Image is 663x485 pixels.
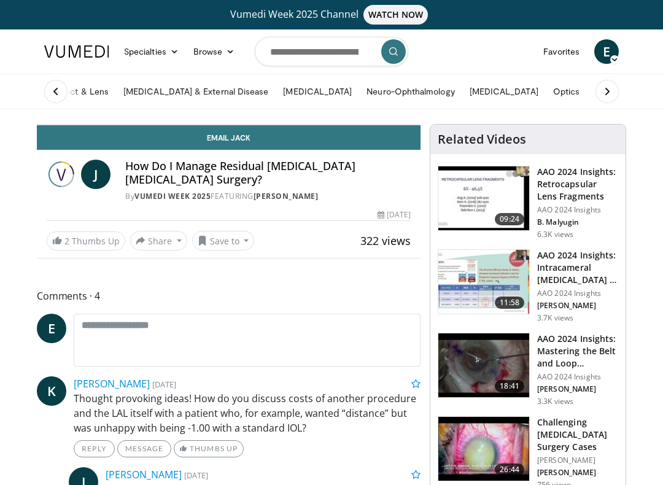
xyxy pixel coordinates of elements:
img: 01f52a5c-6a53-4eb2-8a1d-dad0d168ea80.150x105_q85_crop-smart_upscale.jpg [438,166,529,230]
p: [PERSON_NAME] [537,384,618,394]
a: Browse [186,39,242,64]
span: 26:44 [495,464,524,476]
h3: AAO 2024 Insights: Intracameral [MEDICAL_DATA] - Should We Dilute It? … [537,249,618,286]
h4: Related Videos [438,132,526,147]
a: K [37,376,66,406]
a: Neuro-Ophthalmology [359,79,462,104]
a: Reply [74,440,115,457]
p: 3.3K views [537,397,573,406]
a: [PERSON_NAME] [254,191,319,201]
p: AAO 2024 Insights [537,205,618,215]
p: [PERSON_NAME] [537,468,618,478]
p: [PERSON_NAME] [537,456,618,465]
p: AAO 2024 Insights [537,372,618,382]
a: Vumedi Week 2025 ChannelWATCH NOW [37,5,626,25]
a: Optics [546,79,587,104]
span: 322 views [360,233,411,248]
p: 3.7K views [537,313,573,323]
p: [PERSON_NAME] [537,301,618,311]
a: [PERSON_NAME] [106,468,182,481]
a: 18:41 AAO 2024 Insights: Mastering the Belt and Loop Technique AAO 2024 Insights [PERSON_NAME] 3.... [438,333,618,406]
h4: How Do I Manage Residual [MEDICAL_DATA] [MEDICAL_DATA] Surgery? [125,160,411,186]
span: 2 [64,235,69,247]
a: 2 Thumbs Up [47,231,125,250]
a: J [81,160,110,189]
h3: Challenging [MEDICAL_DATA] Surgery Cases [537,416,618,453]
a: [MEDICAL_DATA] & External Disease [116,79,276,104]
h3: AAO 2024 Insights: Mastering the Belt and Loop Technique [537,333,618,370]
img: de733f49-b136-4bdc-9e00-4021288efeb7.150x105_q85_crop-smart_upscale.jpg [438,250,529,314]
span: 18:41 [495,380,524,392]
a: Thumbs Up [174,440,243,457]
h3: AAO 2024 Insights: Retrocapsular Lens Fragments [537,166,618,203]
div: By FEATURING [125,191,411,202]
span: Comments 4 [37,288,421,304]
img: 05a6f048-9eed-46a7-93e1-844e43fc910c.150x105_q85_crop-smart_upscale.jpg [438,417,529,481]
a: E [37,314,66,343]
div: [DATE] [378,209,411,220]
a: [PERSON_NAME] [74,377,150,390]
small: [DATE] [184,470,208,481]
p: Thought provoking ideas! How do you discuss costs of another procedure and the LAL itself with a ... [74,391,421,435]
span: 11:58 [495,297,524,309]
a: Specialties [117,39,186,64]
a: [MEDICAL_DATA] [462,79,546,104]
button: Save to [192,231,255,250]
img: VuMedi Logo [44,45,109,58]
span: WATCH NOW [363,5,428,25]
a: Email Jack [37,125,421,150]
p: 6.3K views [537,230,573,239]
a: Message [117,440,171,457]
a: 09:24 AAO 2024 Insights: Retrocapsular Lens Fragments AAO 2024 Insights B. Malyugin 6.3K views [438,166,618,239]
a: E [594,39,619,64]
img: 22a3a3a3-03de-4b31-bd81-a17540334f4a.150x105_q85_crop-smart_upscale.jpg [438,333,529,397]
a: [MEDICAL_DATA] [276,79,359,104]
button: Share [130,231,187,250]
a: 11:58 AAO 2024 Insights: Intracameral [MEDICAL_DATA] - Should We Dilute It? … AAO 2024 Insights [... [438,249,618,323]
a: Vumedi Week 2025 [134,191,211,201]
span: 09:24 [495,213,524,225]
p: B. Malyugin [537,217,618,227]
input: Search topics, interventions [255,37,408,66]
img: Vumedi Week 2025 [47,160,76,189]
a: Favorites [536,39,587,64]
small: [DATE] [152,379,176,390]
p: AAO 2024 Insights [537,289,618,298]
